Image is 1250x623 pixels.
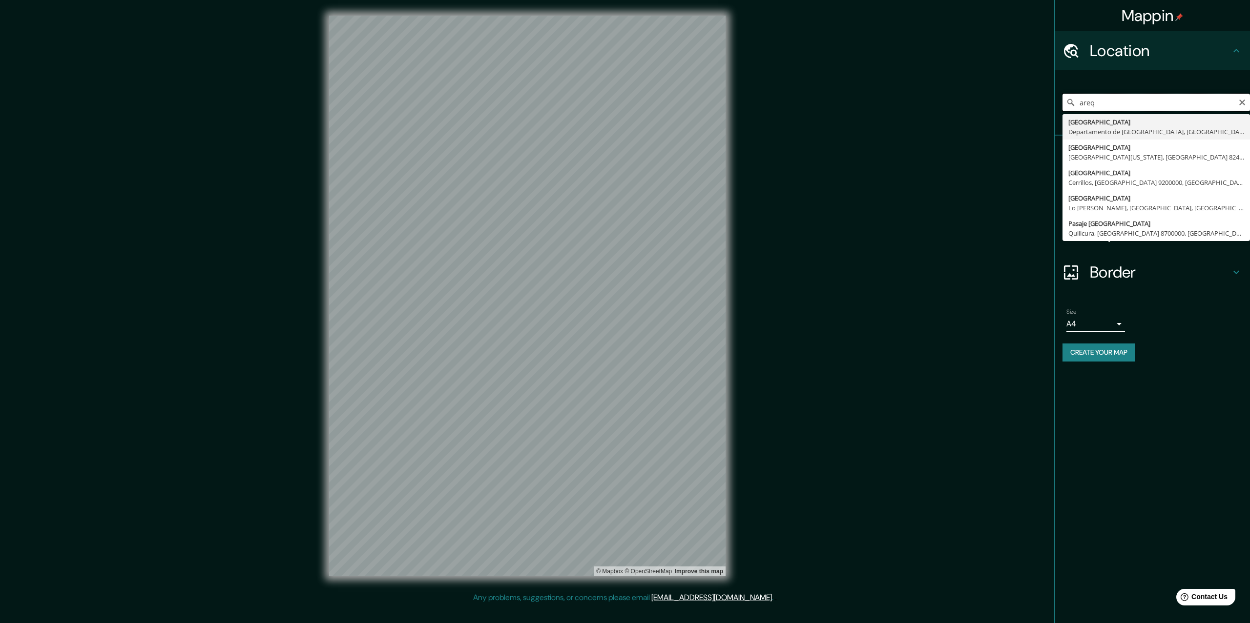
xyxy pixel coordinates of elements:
[1055,31,1250,70] div: Location
[1068,203,1244,213] div: Lo [PERSON_NAME], [GEOGRAPHIC_DATA], [GEOGRAPHIC_DATA]
[1066,316,1125,332] div: A4
[1090,223,1230,243] h4: Layout
[1090,41,1230,60] h4: Location
[1068,117,1244,127] div: [GEOGRAPHIC_DATA]
[1062,343,1135,362] button: Create your map
[1068,193,1244,203] div: [GEOGRAPHIC_DATA]
[1055,175,1250,214] div: Style
[1122,6,1184,25] h4: Mappin
[1175,13,1183,21] img: pin-icon.png
[1068,127,1244,137] div: Departamento de [GEOGRAPHIC_DATA], [GEOGRAPHIC_DATA]
[1062,94,1250,111] input: Pick your city or area
[775,592,777,603] div: .
[329,16,726,576] canvas: Map
[1066,308,1077,316] label: Size
[1068,219,1244,228] div: Pasaje [GEOGRAPHIC_DATA]
[1163,585,1239,612] iframe: Help widget launcher
[773,592,775,603] div: .
[1055,136,1250,175] div: Pins
[1055,214,1250,253] div: Layout
[1055,253,1250,292] div: Border
[1238,97,1246,106] button: Clear
[1068,142,1244,152] div: [GEOGRAPHIC_DATA]
[1068,228,1244,238] div: Quilicura, [GEOGRAPHIC_DATA] 8700000, [GEOGRAPHIC_DATA]
[651,592,772,603] a: [EMAIL_ADDRESS][DOMAIN_NAME]
[596,568,623,575] a: Mapbox
[625,568,672,575] a: OpenStreetMap
[1068,152,1244,162] div: [GEOGRAPHIC_DATA][US_STATE], [GEOGRAPHIC_DATA] 8240000, [GEOGRAPHIC_DATA]
[1068,168,1244,178] div: [GEOGRAPHIC_DATA]
[473,592,773,603] p: Any problems, suggestions, or concerns please email .
[1090,262,1230,282] h4: Border
[1068,178,1244,187] div: Cerrillos, [GEOGRAPHIC_DATA] 9200000, [GEOGRAPHIC_DATA]
[675,568,723,575] a: Map feedback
